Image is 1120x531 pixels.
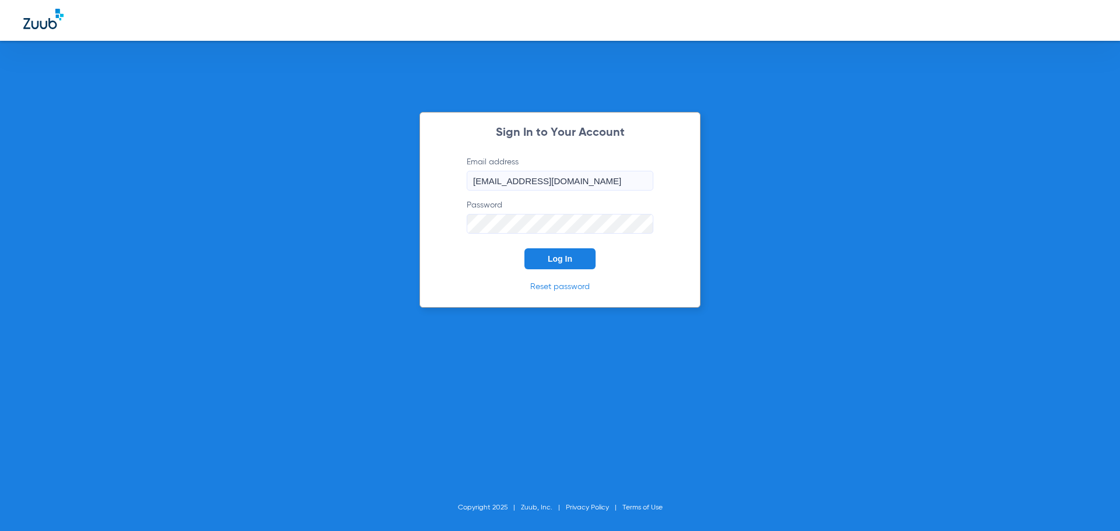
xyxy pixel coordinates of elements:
[467,199,653,234] label: Password
[521,502,566,514] li: Zuub, Inc.
[449,127,671,139] h2: Sign In to Your Account
[467,156,653,191] label: Email address
[566,504,609,511] a: Privacy Policy
[524,248,596,269] button: Log In
[467,214,653,234] input: Password
[458,502,521,514] li: Copyright 2025
[23,9,64,29] img: Zuub Logo
[548,254,572,263] span: Log In
[622,504,663,511] a: Terms of Use
[467,171,653,191] input: Email address
[530,283,590,291] a: Reset password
